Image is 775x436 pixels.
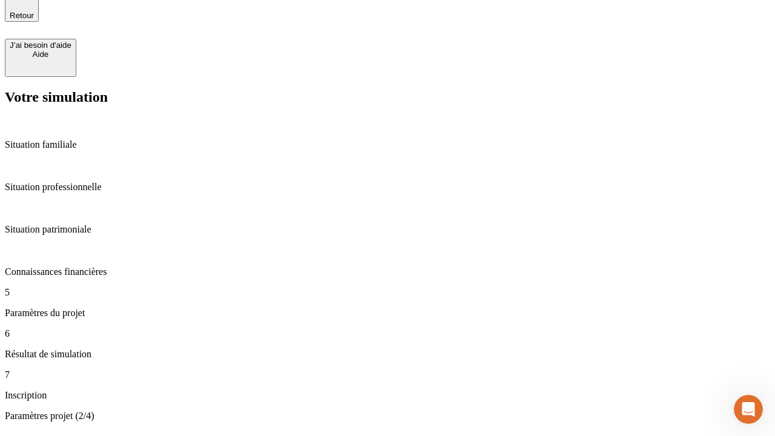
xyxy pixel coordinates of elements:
[5,390,770,401] p: Inscription
[5,349,770,360] p: Résultat de simulation
[5,224,770,235] p: Situation patrimoniale
[5,139,770,150] p: Situation familiale
[10,11,34,20] span: Retour
[10,50,71,59] div: Aide
[5,266,770,277] p: Connaissances financières
[5,89,770,105] h2: Votre simulation
[5,182,770,193] p: Situation professionnelle
[10,41,71,50] div: J’ai besoin d'aide
[734,395,763,424] iframe: Intercom live chat
[5,328,770,339] p: 6
[5,39,76,77] button: J’ai besoin d'aideAide
[5,287,770,298] p: 5
[5,369,770,380] p: 7
[5,308,770,319] p: Paramètres du projet
[5,411,770,421] p: Paramètres projet (2/4)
